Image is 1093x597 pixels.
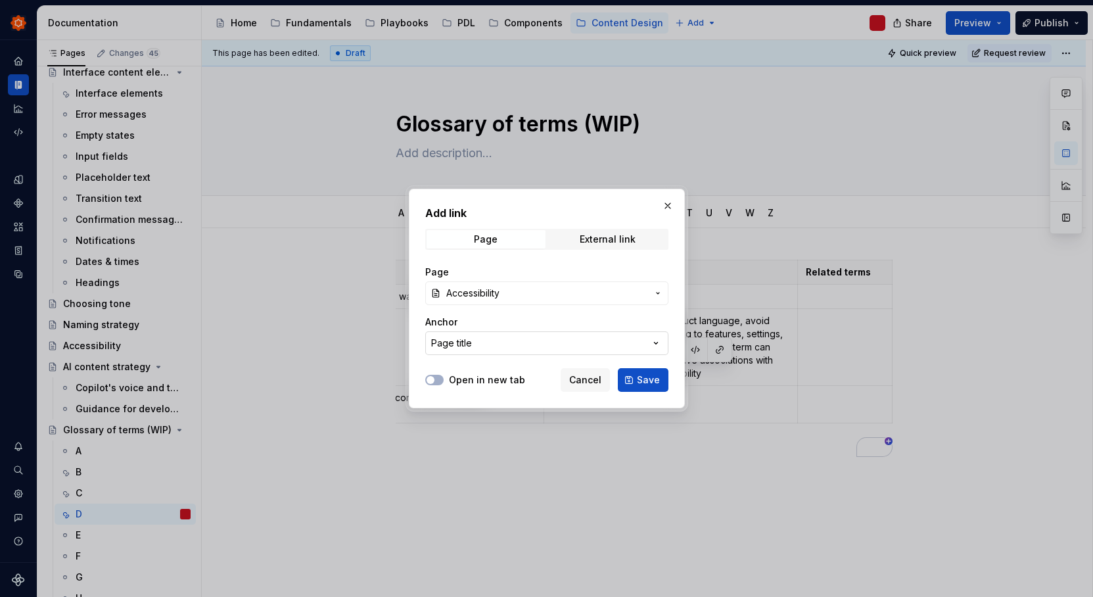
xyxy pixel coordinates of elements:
[474,234,498,245] div: Page
[618,368,668,392] button: Save
[425,281,668,305] button: Accessibility
[425,316,457,329] label: Anchor
[580,234,636,245] div: External link
[425,266,449,279] label: Page
[569,373,601,387] span: Cancel
[561,368,610,392] button: Cancel
[449,373,525,387] label: Open in new tab
[431,337,472,350] div: Page title
[425,331,668,355] button: Page title
[637,373,660,387] span: Save
[425,205,668,221] h2: Add link
[446,287,500,300] span: Accessibility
